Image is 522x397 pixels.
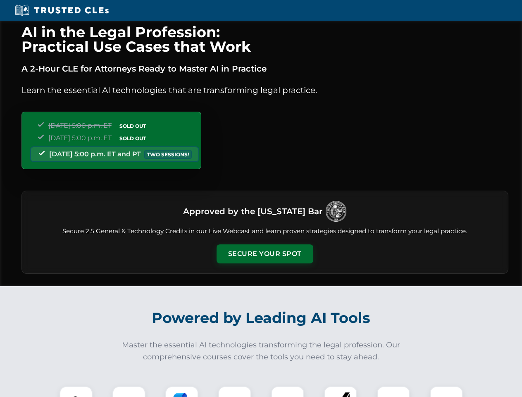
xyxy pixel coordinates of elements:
p: Learn the essential AI technologies that are transforming legal practice. [21,84,508,97]
h3: Approved by the [US_STATE] Bar [183,204,322,219]
p: Secure 2.5 General & Technology Credits in our Live Webcast and learn proven strategies designed ... [32,227,498,236]
h1: AI in the Legal Profession: Practical Use Cases that Work [21,25,508,54]
p: A 2-Hour CLE for Attorneys Ready to Master AI in Practice [21,62,508,75]
h2: Powered by Leading AI Tools [32,304,490,332]
span: SOLD OUT [117,122,149,130]
img: Trusted CLEs [12,4,111,17]
span: [DATE] 5:00 p.m. ET [48,122,112,129]
img: Logo [326,201,346,222]
span: SOLD OUT [117,134,149,143]
span: [DATE] 5:00 p.m. ET [48,134,112,142]
p: Master the essential AI technologies transforming the legal profession. Our comprehensive courses... [117,339,406,363]
button: Secure Your Spot [217,244,313,263]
